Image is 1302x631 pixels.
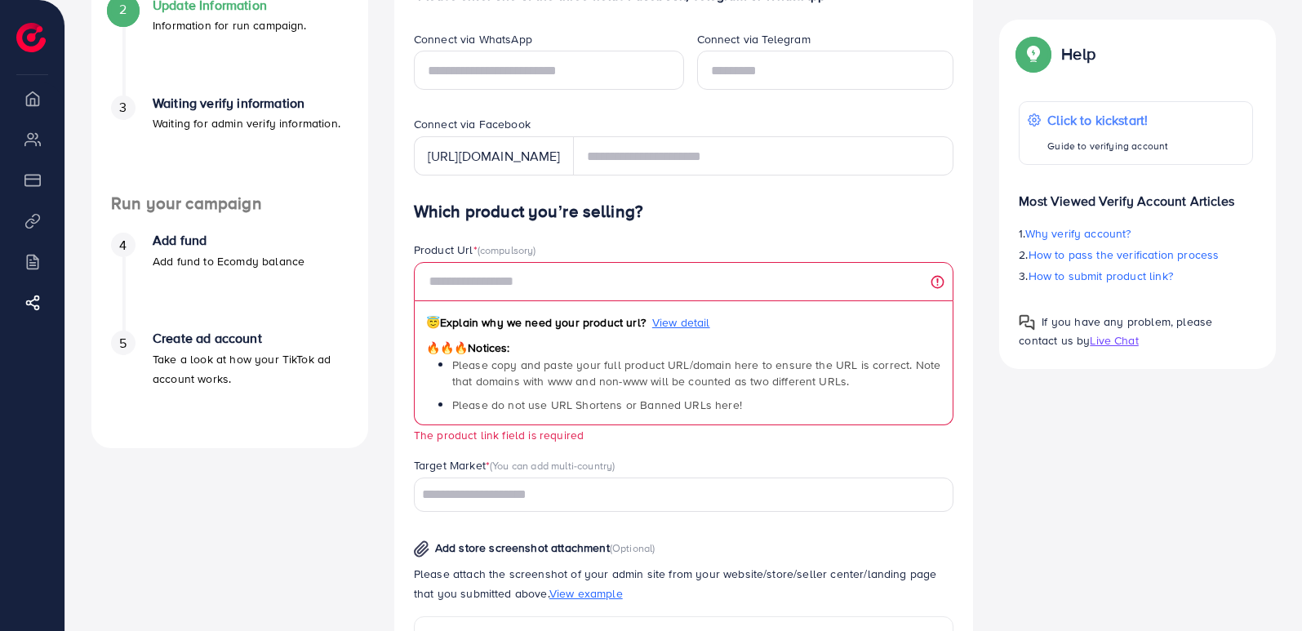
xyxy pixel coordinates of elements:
p: Most Viewed Verify Account Articles [1019,178,1253,211]
p: Information for run campaign. [153,16,307,35]
p: Guide to verifying account [1047,136,1168,156]
img: img [414,540,429,558]
span: (compulsory) [478,242,536,257]
img: Popup guide [1019,314,1035,331]
span: 5 [119,334,127,353]
span: How to pass the verification process [1029,247,1220,263]
h4: Run your campaign [91,193,368,214]
h4: Create ad account [153,331,349,346]
span: Why verify account? [1025,225,1131,242]
p: Click to kickstart! [1047,110,1168,130]
img: logo [16,23,46,52]
h4: Which product you’re selling? [414,202,954,222]
h4: Add fund [153,233,304,248]
label: Product Url [414,242,536,258]
p: Waiting for admin verify information. [153,113,340,133]
div: [URL][DOMAIN_NAME] [414,136,574,176]
small: The product link field is required [414,427,584,442]
span: Please copy and paste your full product URL/domain here to ensure the URL is correct. Note that d... [452,357,940,389]
span: Explain why we need your product url? [426,314,646,331]
li: Add fund [91,233,368,331]
p: 3. [1019,266,1253,286]
label: Connect via Telegram [697,31,811,47]
span: If you have any problem, please contact us by [1019,313,1212,349]
div: Search for option [414,478,954,511]
span: Live Chat [1090,332,1138,349]
p: Please attach the screenshot of your admin site from your website/store/seller center/landing pag... [414,564,954,603]
span: 🔥🔥🔥 [426,340,468,356]
p: Add fund to Ecomdy balance [153,251,304,271]
span: View detail [652,314,710,331]
p: Help [1061,44,1095,64]
p: 2. [1019,245,1253,264]
img: Popup guide [1019,39,1048,69]
input: Search for option [416,482,933,508]
label: Connect via Facebook [414,116,531,132]
li: Create ad account [91,331,368,429]
iframe: Chat [1233,558,1290,619]
h4: Waiting verify information [153,96,340,111]
li: Waiting verify information [91,96,368,193]
span: 😇 [426,314,440,331]
span: (You can add multi-country) [490,458,615,473]
p: 1. [1019,224,1253,243]
label: Connect via WhatsApp [414,31,532,47]
span: Notices: [426,340,510,356]
span: 4 [119,236,127,255]
span: How to submit product link? [1029,268,1173,284]
span: (Optional) [610,540,655,555]
label: Target Market [414,457,615,473]
p: Take a look at how your TikTok ad account works. [153,349,349,389]
span: Please do not use URL Shortens or Banned URLs here! [452,397,742,413]
span: View example [549,585,623,602]
span: 3 [119,98,127,117]
span: Add store screenshot attachment [435,540,610,556]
